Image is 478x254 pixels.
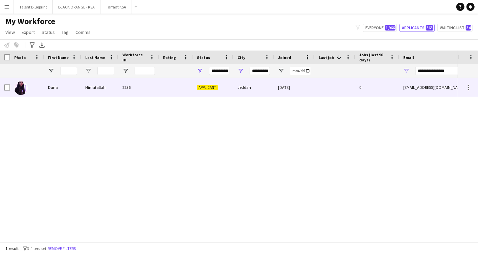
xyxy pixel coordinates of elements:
[81,78,118,97] div: Nimatallah
[42,29,55,35] span: Status
[27,246,46,251] span: 3 filters set
[28,41,36,49] app-action-btn: Advanced filters
[122,52,147,62] span: Workforce ID
[46,245,77,252] button: Remove filters
[163,55,176,60] span: Rating
[97,67,114,75] input: Last Name Filter Input
[75,29,91,35] span: Comms
[85,55,105,60] span: Last Name
[400,24,435,32] button: Applicants363
[385,25,395,31] span: 1,966
[22,29,35,35] span: Export
[237,55,245,60] span: City
[403,55,414,60] span: Email
[100,0,132,14] button: Tarfaat KSA
[85,68,91,74] button: Open Filter Menu
[5,29,15,35] span: View
[466,25,471,31] span: 34
[319,55,334,60] span: Last job
[359,52,387,62] span: Jobs (last 90 days)
[355,78,399,97] div: 0
[44,78,81,97] div: Duna
[403,68,409,74] button: Open Filter Menu
[53,0,100,14] button: BLACK ORANGE - KSA
[426,25,433,31] span: 363
[197,85,218,90] span: Applicant
[14,81,28,95] img: Duna Nimatallah
[290,67,311,75] input: Joined Filter Input
[73,28,93,37] a: Comms
[197,55,210,60] span: Status
[278,55,291,60] span: Joined
[237,68,244,74] button: Open Filter Menu
[48,55,69,60] span: First Name
[274,78,315,97] div: [DATE]
[197,68,203,74] button: Open Filter Menu
[118,78,159,97] div: 2236
[122,68,129,74] button: Open Filter Menu
[437,24,473,32] button: Waiting list34
[59,28,71,37] a: Tag
[363,24,397,32] button: Everyone1,966
[3,28,18,37] a: View
[39,28,58,37] a: Status
[233,78,274,97] div: Jeddah
[60,67,77,75] input: First Name Filter Input
[14,0,53,14] button: Talent Blueprint
[5,16,55,26] span: My Workforce
[19,28,38,37] a: Export
[38,41,46,49] app-action-btn: Export XLSX
[14,55,26,60] span: Photo
[48,68,54,74] button: Open Filter Menu
[135,67,155,75] input: Workforce ID Filter Input
[62,29,69,35] span: Tag
[278,68,284,74] button: Open Filter Menu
